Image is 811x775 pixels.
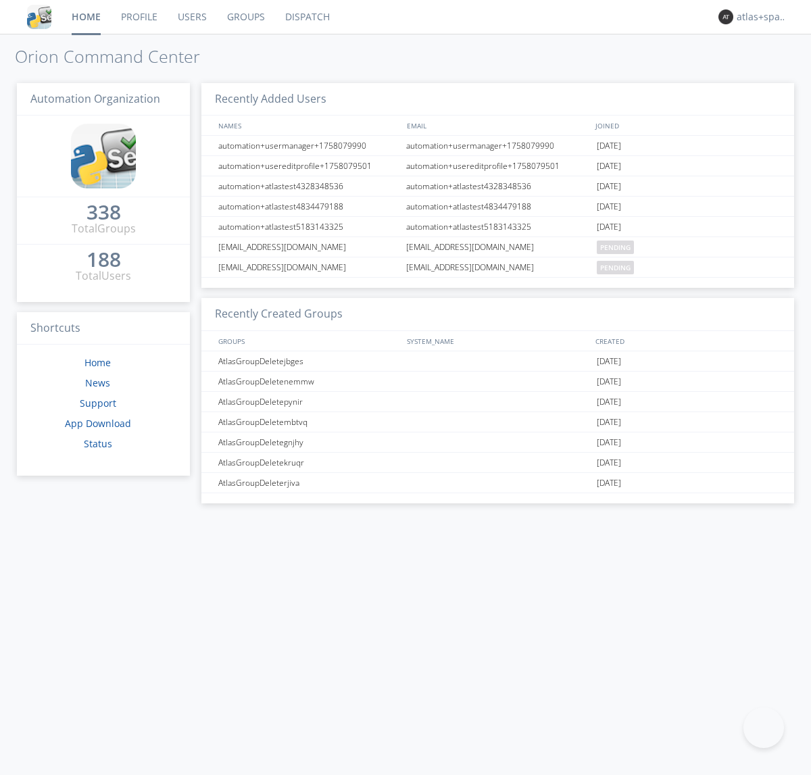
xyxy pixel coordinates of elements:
[215,156,402,176] div: automation+usereditprofile+1758079501
[737,10,787,24] div: atlas+spanish0001
[27,5,51,29] img: cddb5a64eb264b2086981ab96f4c1ba7
[215,237,402,257] div: [EMAIL_ADDRESS][DOMAIN_NAME]
[84,356,111,369] a: Home
[597,136,621,156] span: [DATE]
[718,9,733,24] img: 373638.png
[87,205,121,221] a: 338
[201,176,794,197] a: automation+atlastest4328348536automation+atlastest4328348536[DATE]
[597,351,621,372] span: [DATE]
[403,116,592,135] div: EMAIL
[201,473,794,493] a: AtlasGroupDeleterjiva[DATE]
[201,83,794,116] h3: Recently Added Users
[597,156,621,176] span: [DATE]
[87,253,121,266] div: 188
[85,376,110,389] a: News
[215,453,402,472] div: AtlasGroupDeletekruqr
[201,257,794,278] a: [EMAIL_ADDRESS][DOMAIN_NAME][EMAIL_ADDRESS][DOMAIN_NAME]pending
[215,351,402,371] div: AtlasGroupDeletejbges
[17,312,190,345] h3: Shortcuts
[215,412,402,432] div: AtlasGroupDeletembtvq
[597,432,621,453] span: [DATE]
[201,237,794,257] a: [EMAIL_ADDRESS][DOMAIN_NAME][EMAIL_ADDRESS][DOMAIN_NAME]pending
[597,197,621,217] span: [DATE]
[743,707,784,748] iframe: Toggle Customer Support
[215,257,402,277] div: [EMAIL_ADDRESS][DOMAIN_NAME]
[215,197,402,216] div: automation+atlastest4834479188
[215,176,402,196] div: automation+atlastest4328348536
[201,392,794,412] a: AtlasGroupDeletepynir[DATE]
[597,372,621,392] span: [DATE]
[201,432,794,453] a: AtlasGroupDeletegnjhy[DATE]
[80,397,116,409] a: Support
[215,432,402,452] div: AtlasGroupDeletegnjhy
[597,241,634,254] span: pending
[403,136,593,155] div: automation+usermanager+1758079990
[403,331,592,351] div: SYSTEM_NAME
[403,156,593,176] div: automation+usereditprofile+1758079501
[87,205,121,219] div: 338
[592,116,781,135] div: JOINED
[597,261,634,274] span: pending
[597,412,621,432] span: [DATE]
[84,437,112,450] a: Status
[201,136,794,156] a: automation+usermanager+1758079990automation+usermanager+1758079990[DATE]
[215,392,402,411] div: AtlasGroupDeletepynir
[201,217,794,237] a: automation+atlastest5183143325automation+atlastest5183143325[DATE]
[72,221,136,236] div: Total Groups
[201,412,794,432] a: AtlasGroupDeletembtvq[DATE]
[403,237,593,257] div: [EMAIL_ADDRESS][DOMAIN_NAME]
[215,331,400,351] div: GROUPS
[30,91,160,106] span: Automation Organization
[87,253,121,268] a: 188
[201,197,794,217] a: automation+atlastest4834479188automation+atlastest4834479188[DATE]
[215,116,400,135] div: NAMES
[71,124,136,189] img: cddb5a64eb264b2086981ab96f4c1ba7
[597,453,621,473] span: [DATE]
[215,217,402,236] div: automation+atlastest5183143325
[403,257,593,277] div: [EMAIL_ADDRESS][DOMAIN_NAME]
[597,473,621,493] span: [DATE]
[201,453,794,473] a: AtlasGroupDeletekruqr[DATE]
[403,176,593,196] div: automation+atlastest4328348536
[76,268,131,284] div: Total Users
[201,351,794,372] a: AtlasGroupDeletejbges[DATE]
[597,217,621,237] span: [DATE]
[215,372,402,391] div: AtlasGroupDeletenemmw
[201,372,794,392] a: AtlasGroupDeletenemmw[DATE]
[201,298,794,331] h3: Recently Created Groups
[597,176,621,197] span: [DATE]
[65,417,131,430] a: App Download
[597,392,621,412] span: [DATE]
[403,217,593,236] div: automation+atlastest5183143325
[592,331,781,351] div: CREATED
[403,197,593,216] div: automation+atlastest4834479188
[201,156,794,176] a: automation+usereditprofile+1758079501automation+usereditprofile+1758079501[DATE]
[215,136,402,155] div: automation+usermanager+1758079990
[215,473,402,493] div: AtlasGroupDeleterjiva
